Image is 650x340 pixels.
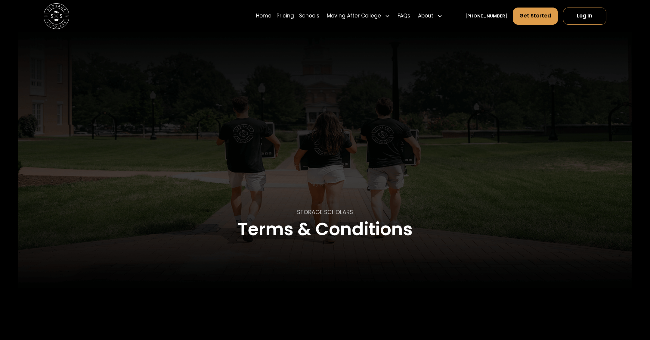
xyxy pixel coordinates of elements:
div: About [418,12,433,20]
a: Log In [563,8,607,25]
a: FAQs [398,7,410,25]
a: Get Started [513,8,558,25]
h1: Terms & Conditions [238,220,413,239]
div: Moving After College [327,12,381,20]
a: [PHONE_NUMBER] [465,13,508,19]
a: Pricing [277,7,294,25]
img: Storage Scholars main logo [44,3,69,29]
p: STORAGE SCHOLARS [297,208,353,217]
a: Schools [299,7,319,25]
a: Home [256,7,271,25]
